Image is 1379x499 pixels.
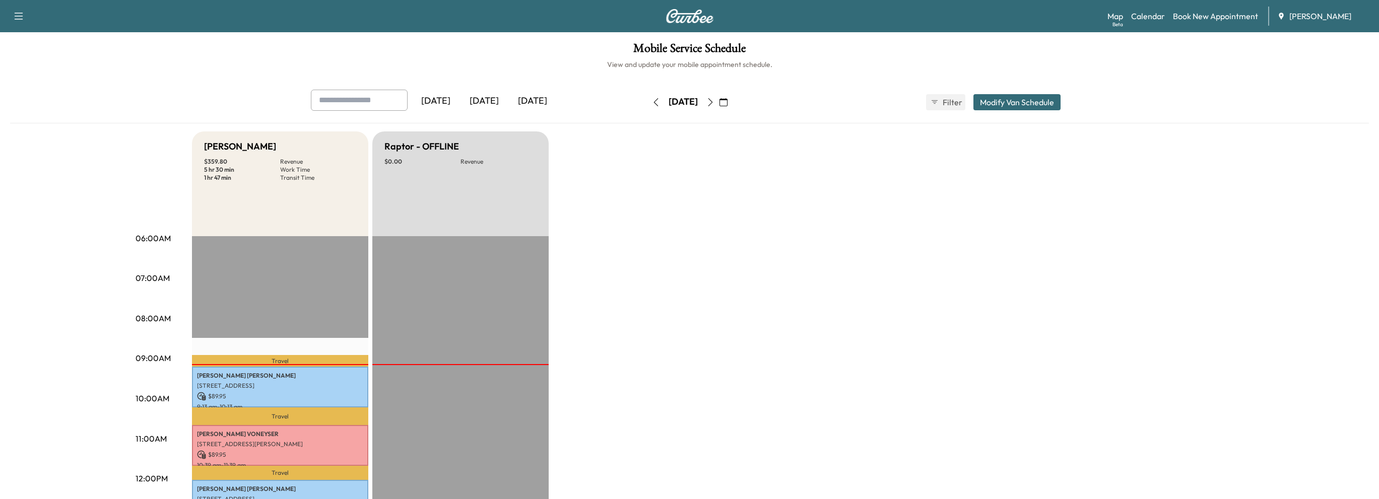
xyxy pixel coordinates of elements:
[197,440,363,448] p: [STREET_ADDRESS][PERSON_NAME]
[192,407,368,425] p: Travel
[460,90,508,113] div: [DATE]
[136,272,170,284] p: 07:00AM
[926,94,965,110] button: Filter
[136,352,171,364] p: 09:00AM
[204,139,276,154] h5: [PERSON_NAME]
[197,372,363,380] p: [PERSON_NAME] [PERSON_NAME]
[136,232,171,244] p: 06:00AM
[136,392,169,404] p: 10:00AM
[192,466,368,480] p: Travel
[197,485,363,493] p: [PERSON_NAME] [PERSON_NAME]
[943,96,961,108] span: Filter
[197,461,363,469] p: 10:39 am - 11:39 am
[197,450,363,459] p: $ 89.95
[461,158,537,166] p: Revenue
[136,472,168,484] p: 12:00PM
[669,96,698,108] div: [DATE]
[10,42,1369,59] h1: Mobile Service Schedule
[204,174,280,182] p: 1 hr 47 min
[384,158,461,166] p: $ 0.00
[280,158,356,166] p: Revenue
[1173,10,1258,22] a: Book New Appointment
[204,166,280,174] p: 5 hr 30 min
[197,430,363,438] p: [PERSON_NAME] VONEYSER
[1112,21,1123,28] div: Beta
[197,392,363,401] p: $ 89.95
[412,90,460,113] div: [DATE]
[10,59,1369,69] h6: View and update your mobile appointment schedule.
[1289,10,1351,22] span: [PERSON_NAME]
[508,90,557,113] div: [DATE]
[973,94,1061,110] button: Modify Van Schedule
[1131,10,1165,22] a: Calendar
[384,139,459,154] h5: Raptor - OFFLINE
[192,355,368,367] p: Travel
[197,382,363,390] p: [STREET_ADDRESS]
[197,403,363,411] p: 9:13 am - 10:13 am
[280,166,356,174] p: Work Time
[136,433,167,445] p: 11:00AM
[204,158,280,166] p: $ 359.80
[136,312,171,324] p: 08:00AM
[1107,10,1123,22] a: MapBeta
[280,174,356,182] p: Transit Time
[666,9,714,23] img: Curbee Logo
